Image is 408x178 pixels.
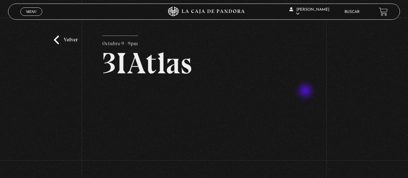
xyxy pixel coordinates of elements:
a: Volver [54,36,78,44]
span: Cerrar [24,15,39,20]
span: [PERSON_NAME] [289,8,329,16]
p: Octubre 9 - 9pm [102,36,138,48]
a: View your shopping cart [379,7,388,16]
a: Buscar [344,10,360,14]
h2: 3IAtlas [102,48,306,78]
span: Menu [26,10,37,14]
